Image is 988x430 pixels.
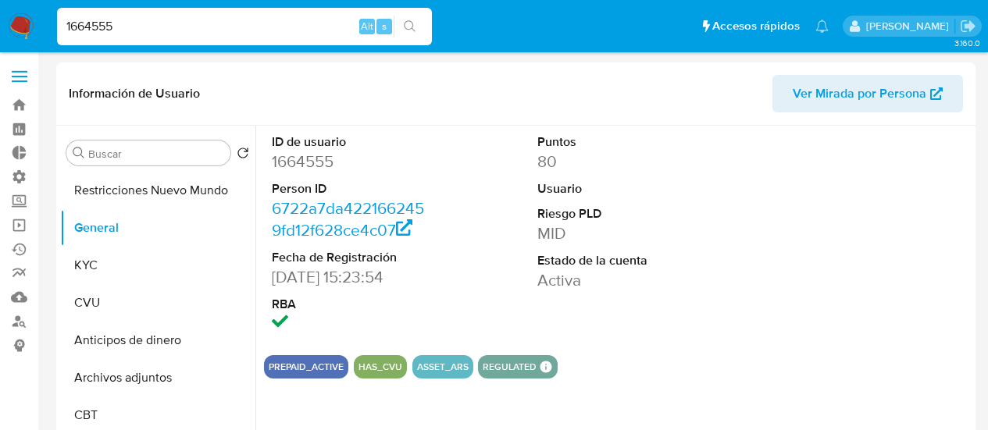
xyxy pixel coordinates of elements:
button: Anticipos de dinero [60,322,255,359]
input: Buscar usuario o caso... [57,16,432,37]
a: 6722a7da4221662459fd12f628ce4c07 [272,197,424,241]
button: Buscar [73,147,85,159]
button: Volver al orden por defecto [237,147,249,164]
dt: ID de usuario [272,133,433,151]
span: Accesos rápidos [712,18,800,34]
dd: Activa [537,269,699,291]
a: Salir [960,18,976,34]
button: Restricciones Nuevo Mundo [60,172,255,209]
button: Archivos adjuntos [60,359,255,396]
button: General [60,209,255,247]
dt: Fecha de Registración [272,249,433,266]
dt: Riesgo PLD [537,205,699,222]
dd: [DATE] 15:23:54 [272,266,433,288]
button: Ver Mirada por Persona [772,75,963,112]
dt: Estado de la cuenta [537,252,699,269]
button: KYC [60,247,255,284]
dd: MID [537,222,699,244]
a: Notificaciones [815,20,829,33]
dt: Puntos [537,133,699,151]
p: zoe.breuer@mercadolibre.com [866,19,954,34]
span: Ver Mirada por Persona [793,75,926,112]
button: CVU [60,284,255,322]
dd: 1664555 [272,151,433,172]
input: Buscar [88,147,224,161]
h1: Información de Usuario [69,86,200,101]
span: s [382,19,387,34]
dt: RBA [272,296,433,313]
span: Alt [361,19,373,34]
dt: Person ID [272,180,433,197]
button: search-icon [394,16,426,37]
dt: Usuario [537,180,699,197]
dd: 80 [537,151,699,172]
